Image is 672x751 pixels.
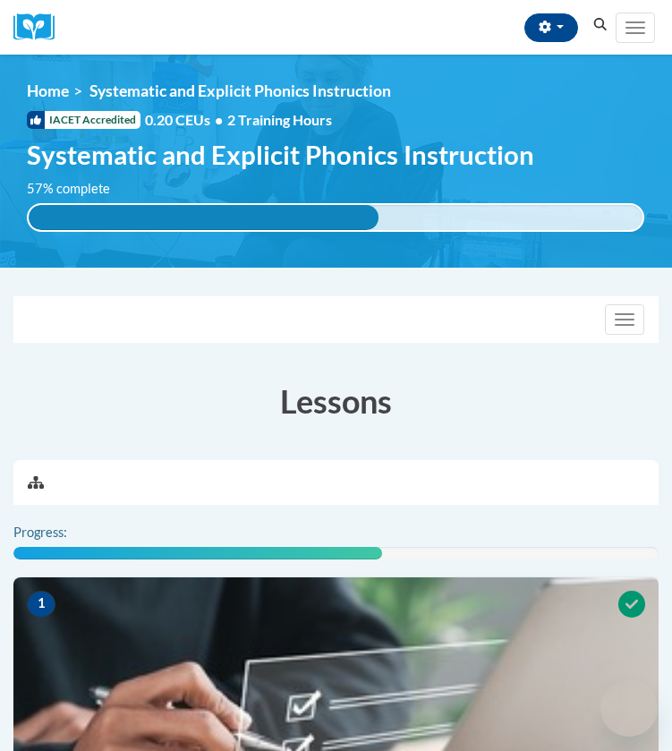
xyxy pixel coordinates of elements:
iframe: Button to launch messaging window [600,679,658,737]
span: IACET Accredited [27,111,140,129]
img: Logo brand [13,13,67,41]
span: • [215,111,223,128]
a: Home [27,81,69,100]
span: 2 Training Hours [227,111,332,128]
span: 1 [27,591,55,618]
span: Systematic and Explicit Phonics Instruction [89,81,391,100]
div: 57% complete [29,205,379,230]
label: Progress: [13,523,116,542]
button: Search [587,14,614,36]
span: 0.20 CEUs [145,110,227,130]
label: 57% complete [27,179,130,199]
h3: Lessons [13,379,659,423]
span: Systematic and Explicit Phonics Instruction [27,139,534,170]
a: Cox Campus [13,13,67,41]
button: Account Settings [524,13,578,42]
